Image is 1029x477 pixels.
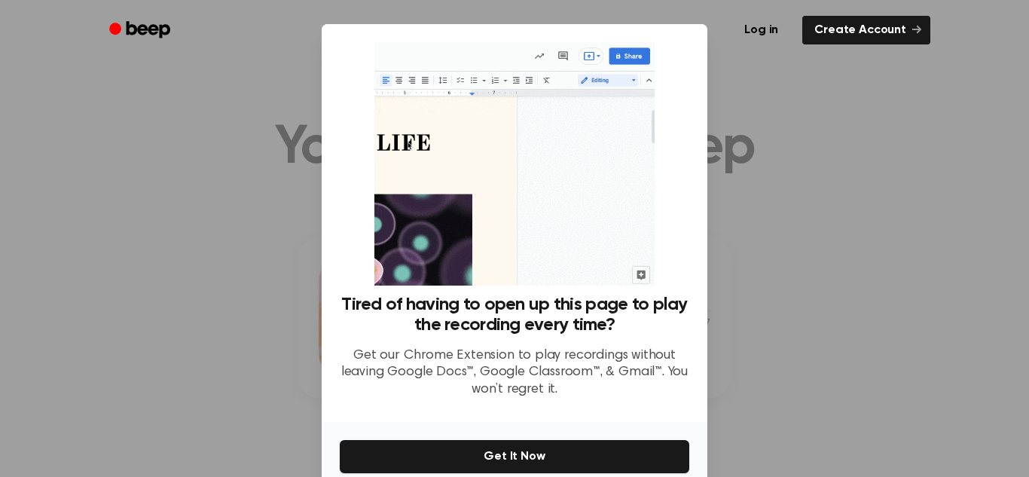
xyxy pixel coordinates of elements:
a: Log in [729,13,793,47]
h3: Tired of having to open up this page to play the recording every time? [340,295,689,335]
button: Get It Now [340,440,689,473]
a: Create Account [802,16,930,44]
img: Beep extension in action [374,42,654,286]
a: Beep [99,16,184,45]
p: Get our Chrome Extension to play recordings without leaving Google Docs™, Google Classroom™, & Gm... [340,347,689,399]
